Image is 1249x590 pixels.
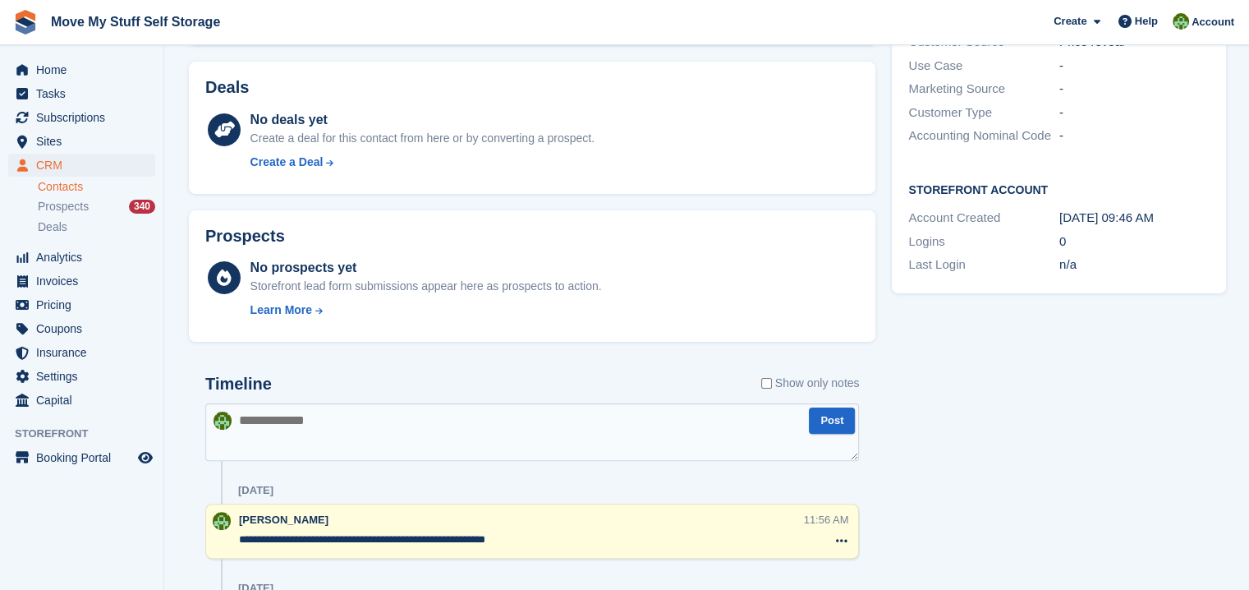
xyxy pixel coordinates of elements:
[36,246,135,269] span: Analytics
[36,58,135,81] span: Home
[761,375,772,392] input: Show only notes
[36,106,135,129] span: Subscriptions
[213,512,231,530] img: Joel Booth
[1059,80,1210,99] div: -
[36,389,135,412] span: Capital
[8,446,155,469] a: menu
[250,278,602,295] div: Storefront lead form submissions appear here as prospects to action.
[908,127,1059,145] div: Accounting Nominal Code
[38,199,89,214] span: Prospects
[908,209,1059,228] div: Account Created
[8,293,155,316] a: menu
[761,375,860,392] label: Show only notes
[250,130,595,147] div: Create a deal for this contact from here or by converting a prospect.
[250,258,602,278] div: No prospects yet
[250,110,595,130] div: No deals yet
[205,227,285,246] h2: Prospects
[8,58,155,81] a: menu
[908,80,1059,99] div: Marketing Source
[1173,13,1189,30] img: Joel Booth
[38,179,155,195] a: Contacts
[908,57,1059,76] div: Use Case
[908,256,1059,274] div: Last Login
[36,341,135,364] span: Insurance
[238,484,273,497] div: [DATE]
[38,219,155,236] a: Deals
[1059,104,1210,122] div: -
[8,341,155,364] a: menu
[8,365,155,388] a: menu
[205,78,249,97] h2: Deals
[8,130,155,153] a: menu
[8,389,155,412] a: menu
[129,200,155,214] div: 340
[36,130,135,153] span: Sites
[36,82,135,105] span: Tasks
[8,82,155,105] a: menu
[135,448,155,468] a: Preview store
[1059,209,1210,228] div: [DATE] 09:46 AM
[1059,57,1210,76] div: -
[1054,13,1086,30] span: Create
[8,317,155,340] a: menu
[8,154,155,177] a: menu
[13,10,38,35] img: stora-icon-8386f47178a22dfd0bd8f6a31ec36ba5ce8667c1dd55bd0f319d3a0aa187defe.svg
[250,302,312,319] div: Learn More
[44,8,227,35] a: Move My Stuff Self Storage
[38,219,67,235] span: Deals
[1059,233,1210,251] div: 0
[1135,13,1158,30] span: Help
[36,293,135,316] span: Pricing
[908,181,1210,197] h2: Storefront Account
[38,198,155,215] a: Prospects 340
[214,412,232,430] img: Joel Booth
[908,104,1059,122] div: Customer Type
[1059,256,1210,274] div: n/a
[15,426,163,442] span: Storefront
[36,270,135,293] span: Invoices
[250,154,595,171] a: Create a Deal
[36,446,135,469] span: Booking Portal
[804,512,849,528] div: 11:56 AM
[250,302,602,319] a: Learn More
[1192,14,1234,30] span: Account
[8,106,155,129] a: menu
[8,270,155,293] a: menu
[36,317,135,340] span: Coupons
[908,233,1059,251] div: Logins
[8,246,155,269] a: menu
[205,375,272,394] h2: Timeline
[36,154,135,177] span: CRM
[250,154,324,171] div: Create a Deal
[809,408,855,435] button: Post
[36,365,135,388] span: Settings
[239,514,328,526] span: [PERSON_NAME]
[1059,127,1210,145] div: -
